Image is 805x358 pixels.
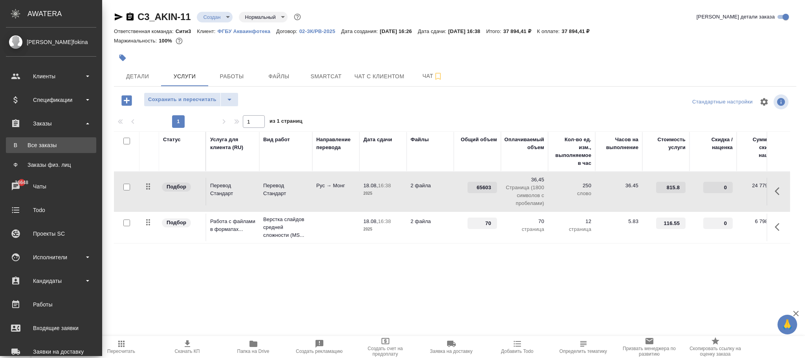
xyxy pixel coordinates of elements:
button: Определить тематику [550,336,616,358]
button: Создать счет на предоплату [352,336,418,358]
p: страница [552,225,591,233]
div: Часов на выполнение [599,136,638,151]
div: Дата сдачи [363,136,392,144]
td: 5.83 [595,214,642,241]
input: ✎ Введи что-нибудь [468,182,497,193]
p: 6 798,75 ₽ [741,218,780,225]
div: Заказы физ. лиц [10,161,92,169]
a: 02-ЗК/РВ-2025 [299,28,341,34]
p: Перевод Стандарт [210,182,255,197]
div: Todo [6,204,96,216]
a: Входящие заявки [2,318,100,338]
div: Услуга для клиента (RU) [210,136,255,151]
p: Работа с файлами в форматах... [210,218,255,233]
div: Направление перевода [316,136,356,151]
div: Чаты [6,181,96,192]
div: Заказы [6,118,96,129]
p: 18.08, [363,183,378,188]
p: 70 [505,218,544,225]
div: Оплачиваемый объем [504,136,544,151]
button: 🙏 [777,315,797,334]
div: AWATERA [28,6,102,22]
p: Сити3 [176,28,197,34]
p: Дата создания: [341,28,380,34]
span: Услуги [166,72,204,81]
button: Скопировать ссылку на оценку заказа [682,336,748,358]
span: Определить тематику [559,349,607,354]
p: слово [552,190,591,197]
p: Верстка слайдов средней сложности (MS... [263,216,308,239]
div: Входящие заявки [6,322,96,334]
span: Призвать менеджера по развитию [621,346,678,357]
input: ✎ Введи что-нибудь [703,218,733,229]
span: Работы [213,72,251,81]
span: Файлы [260,72,298,81]
button: Добавить услугу [116,92,138,109]
p: 16:38 [378,218,391,224]
button: Заявка на доставку [418,336,484,358]
p: 37 894,41 ₽ [503,28,537,34]
p: страница [505,225,544,233]
span: из 1 страниц [270,116,303,128]
button: Создан [201,14,223,20]
span: Создать рекламацию [296,349,343,354]
button: Показать кнопки [770,182,789,201]
a: ФЗаказы физ. лиц [6,157,96,173]
div: Все заказы [10,141,92,149]
p: К оплате: [537,28,562,34]
div: split button [690,96,755,108]
input: ✎ Введи что-нибудь [703,182,733,193]
p: 16:38 [378,183,391,188]
div: Создан [197,12,232,22]
div: Исполнители [6,251,96,263]
span: Чат с клиентом [354,72,404,81]
a: Todo [2,200,100,220]
button: Показать кнопки [770,218,789,236]
a: Работы [2,295,100,314]
p: Дата сдачи: [418,28,448,34]
span: Посмотреть информацию [774,94,790,109]
p: 2 файла [411,182,450,190]
p: 2025 [363,225,403,233]
div: [PERSON_NAME]fokina [6,38,96,46]
button: 0.00 RUB; [174,36,184,46]
button: Создать рекламацию [286,336,352,358]
span: Smartcat [307,72,345,81]
span: Чат [414,71,451,81]
p: Ответственная команда: [114,28,176,34]
p: Договор: [276,28,299,34]
p: 2025 [363,190,403,197]
div: Общий объем [461,136,497,144]
p: 12 [552,218,591,225]
input: ✎ Введи что-нибудь [656,218,686,229]
button: Сохранить и пересчитать [144,92,221,107]
span: Заявка на доставку [430,349,472,354]
button: Скачать КП [154,336,220,358]
p: Подбор [167,183,186,191]
span: Скачать КП [175,349,200,354]
a: ФГБУ Акваинфотека [218,28,277,34]
div: Вид работ [263,136,290,144]
button: Добавить тэг [114,49,131,66]
p: Маржинальность: [114,38,159,44]
div: Стоимость услуги [646,136,686,151]
p: [DATE] 16:26 [380,28,418,34]
button: Скопировать ссылку [125,12,135,22]
input: ✎ Введи что-нибудь [468,218,497,229]
span: Детали [119,72,156,81]
p: 250 [552,182,591,190]
a: Проекты SC [2,224,100,244]
span: Пересчитать [107,349,135,354]
button: Скопировать ссылку для ЯМессенджера [114,12,123,22]
p: Клиент: [197,28,217,34]
button: Пересчитать [88,336,154,358]
div: split button [144,92,238,107]
p: 2 файла [411,218,450,225]
p: 100% [159,38,174,44]
button: Нормальный [243,14,278,20]
p: Перевод Стандарт [263,182,308,197]
input: ✎ Введи что-нибудь [656,182,686,193]
p: 24 779,92 ₽ [741,182,780,190]
div: Работы [6,299,96,310]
